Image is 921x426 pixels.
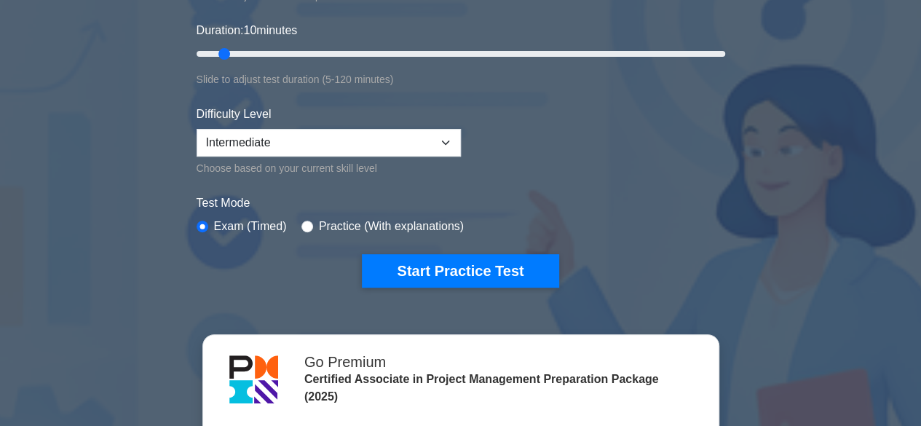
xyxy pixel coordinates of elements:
[197,22,298,39] label: Duration: minutes
[197,71,725,88] div: Slide to adjust test duration (5-120 minutes)
[362,254,558,288] button: Start Practice Test
[197,194,725,212] label: Test Mode
[197,159,461,177] div: Choose based on your current skill level
[197,106,272,123] label: Difficulty Level
[243,24,256,36] span: 10
[319,218,464,235] label: Practice (With explanations)
[214,218,287,235] label: Exam (Timed)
